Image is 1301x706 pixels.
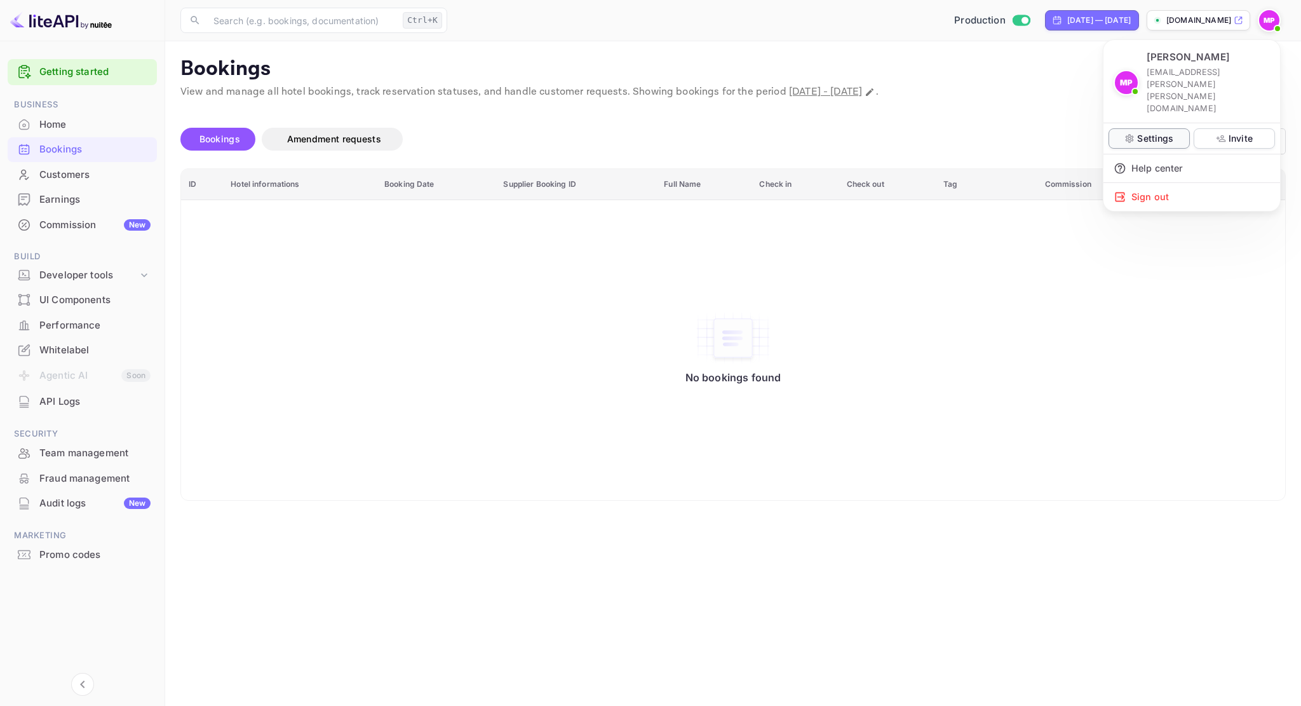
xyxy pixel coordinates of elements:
p: [PERSON_NAME] [1147,50,1230,65]
div: Sign out [1103,183,1280,211]
img: Mark Philip [1115,71,1138,94]
p: [EMAIL_ADDRESS][PERSON_NAME][PERSON_NAME][DOMAIN_NAME] [1147,66,1270,115]
div: Help center [1103,154,1280,182]
p: Settings [1137,132,1173,145]
p: Invite [1229,132,1253,145]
